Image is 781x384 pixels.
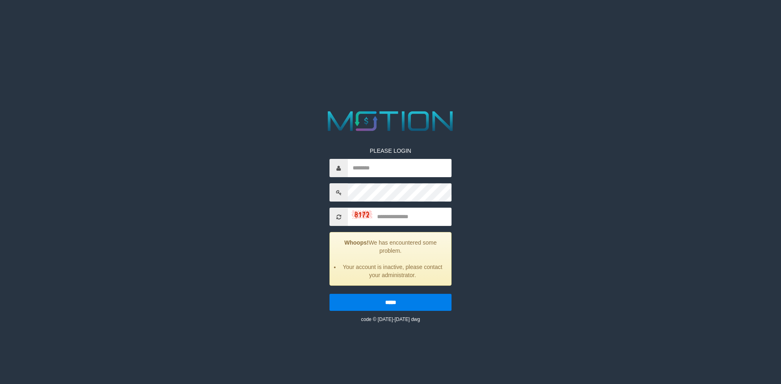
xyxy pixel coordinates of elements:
[361,317,420,322] small: code © [DATE]-[DATE] dwg
[329,232,452,286] div: We has encountered some problem.
[322,108,459,135] img: MOTION_logo.png
[352,210,372,219] img: captcha
[329,147,452,155] p: PLEASE LOGIN
[345,239,369,246] strong: Whoops!
[340,263,445,279] li: Your account is inactive, please contact your administrator.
